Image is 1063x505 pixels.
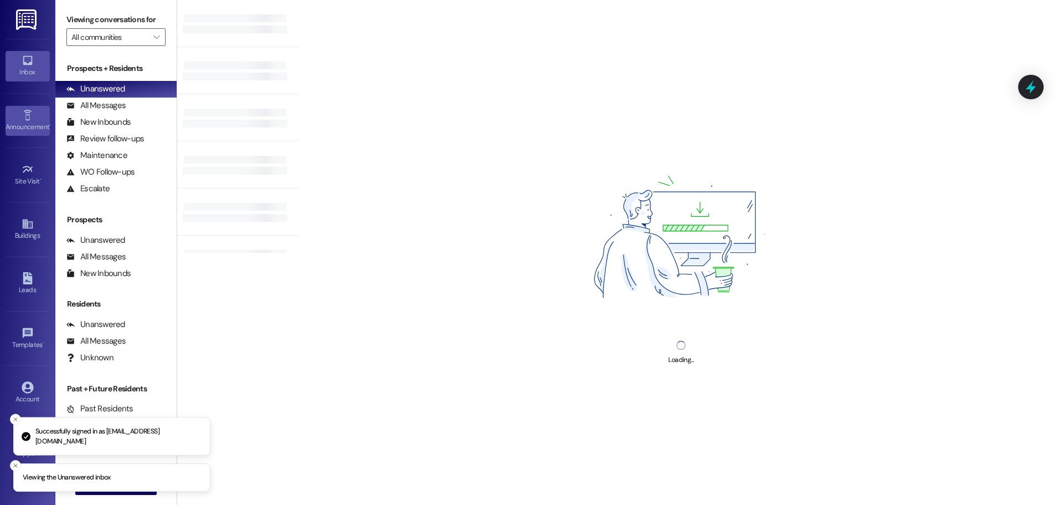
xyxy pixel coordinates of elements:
[6,378,50,408] a: Account
[6,269,50,299] a: Leads
[6,51,50,81] a: Inbox
[6,432,50,462] a: Support
[16,9,39,30] img: ResiDesk Logo
[6,324,50,354] a: Templates •
[66,251,126,263] div: All Messages
[40,176,42,183] span: •
[66,83,125,95] div: Unanswered
[66,183,110,195] div: Escalate
[66,234,125,246] div: Unanswered
[55,63,177,74] div: Prospects + Residents
[55,214,177,226] div: Prospects
[55,298,177,310] div: Residents
[10,414,21,425] button: Close toast
[71,28,148,46] input: All communities
[55,383,177,395] div: Past + Future Residents
[66,335,126,347] div: All Messages
[66,268,131,279] div: New Inbounds
[66,116,131,128] div: New Inbounds
[6,160,50,190] a: Site Visit •
[49,121,51,129] span: •
[66,11,166,28] label: Viewing conversations for
[66,403,133,415] div: Past Residents
[66,319,125,330] div: Unanswered
[6,215,50,244] a: Buildings
[43,339,44,347] span: •
[66,166,135,178] div: WO Follow-ups
[66,352,113,364] div: Unknown
[10,460,21,471] button: Close toast
[66,133,144,145] div: Review follow-ups
[66,100,126,111] div: All Messages
[668,354,693,366] div: Loading...
[23,473,111,483] p: Viewing the Unanswered inbox
[153,33,159,42] i: 
[66,150,127,161] div: Maintenance
[35,427,201,446] p: Successfully signed in as [EMAIL_ADDRESS][DOMAIN_NAME]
